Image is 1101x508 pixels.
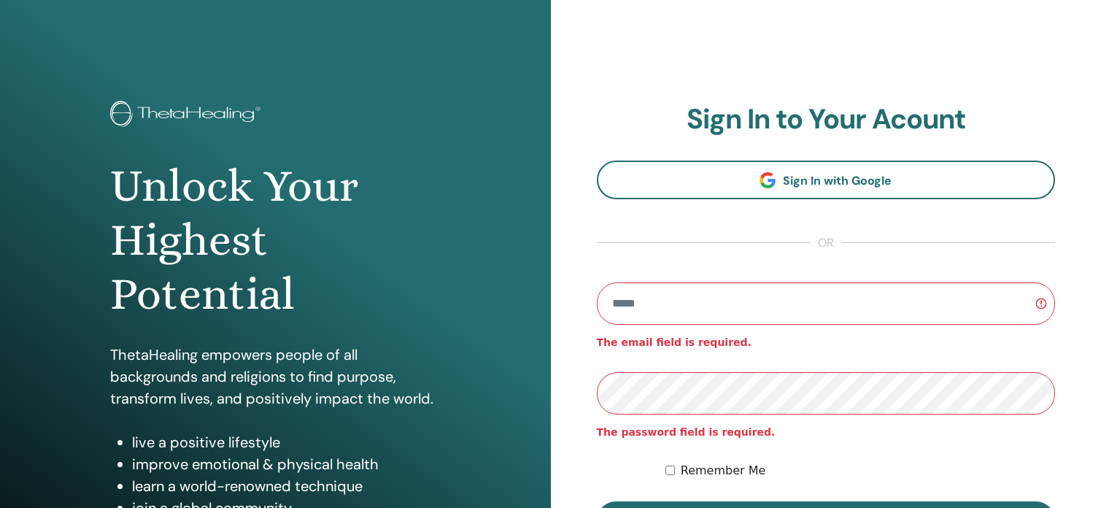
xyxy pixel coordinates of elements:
[597,426,776,438] strong: The password field is required.
[597,336,752,348] strong: The email field is required.
[783,173,892,188] span: Sign In with Google
[132,475,441,497] li: learn a world-renowned technique
[681,462,766,480] label: Remember Me
[110,344,441,409] p: ThetaHealing empowers people of all backgrounds and religions to find purpose, transform lives, a...
[132,453,441,475] li: improve emotional & physical health
[597,103,1056,136] h2: Sign In to Your Acount
[665,462,1055,480] div: Keep me authenticated indefinitely or until I manually logout
[811,234,841,252] span: or
[132,431,441,453] li: live a positive lifestyle
[110,159,441,322] h1: Unlock Your Highest Potential
[597,161,1056,199] a: Sign In with Google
